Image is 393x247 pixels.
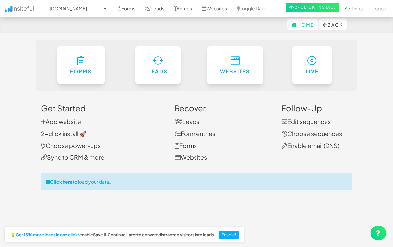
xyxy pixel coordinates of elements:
a: Leads [175,118,199,125]
a: Live [292,46,332,84]
h2: 💡 enable to convert distracted visitors into leads [10,233,214,237]
a: Forms [57,46,105,84]
h6: Leads [148,69,168,74]
a: Enable email (DNS) [282,142,339,149]
h6: Forms [70,69,92,74]
a: Save & Continue Later [93,233,137,237]
h3: Recover [175,104,272,112]
button: Back [319,19,347,30]
div: to load your data... [41,173,352,190]
a: Sync to CRM & more [41,154,104,161]
a: Choose sequences [282,130,342,137]
h6: Websites [220,69,250,74]
a: Websites [175,154,207,161]
a: Edit sequences [282,118,331,125]
a: Forms [175,142,197,149]
h3: Get Started [41,104,165,112]
a: Home [287,19,318,30]
h6: Live [305,69,319,74]
a: Choose power-ups [41,142,101,149]
button: Enable! [219,231,239,239]
a: 2-click install 🚀 [41,130,87,137]
strong: Get 15% more leads in one click: [16,233,79,237]
a: Add website [41,118,81,125]
a: 2-Click Install [286,3,339,12]
img: icon.png [5,6,12,12]
strong: Click here [50,179,73,185]
h3: Follow-Up [282,104,352,112]
a: Websites [207,46,263,84]
a: Leads [135,46,181,84]
a: Form entries [175,130,215,137]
